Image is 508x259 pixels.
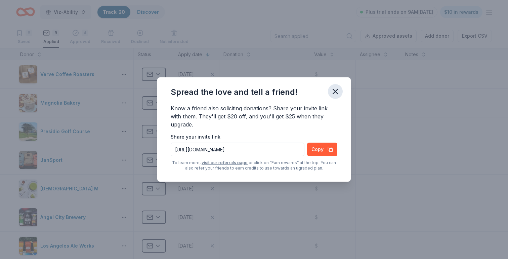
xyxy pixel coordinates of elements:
[171,87,298,98] div: Spread the love and tell a friend!
[202,160,248,165] a: visit our referrals page
[171,104,337,130] div: Know a friend also soliciting donations? Share your invite link with them. They'll get $20 off, a...
[307,143,337,156] button: Copy
[171,134,220,140] label: Share your invite link
[171,160,337,171] div: To learn more, or click on “Earn rewards” at the top. You can also refer your friends to earn cre...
